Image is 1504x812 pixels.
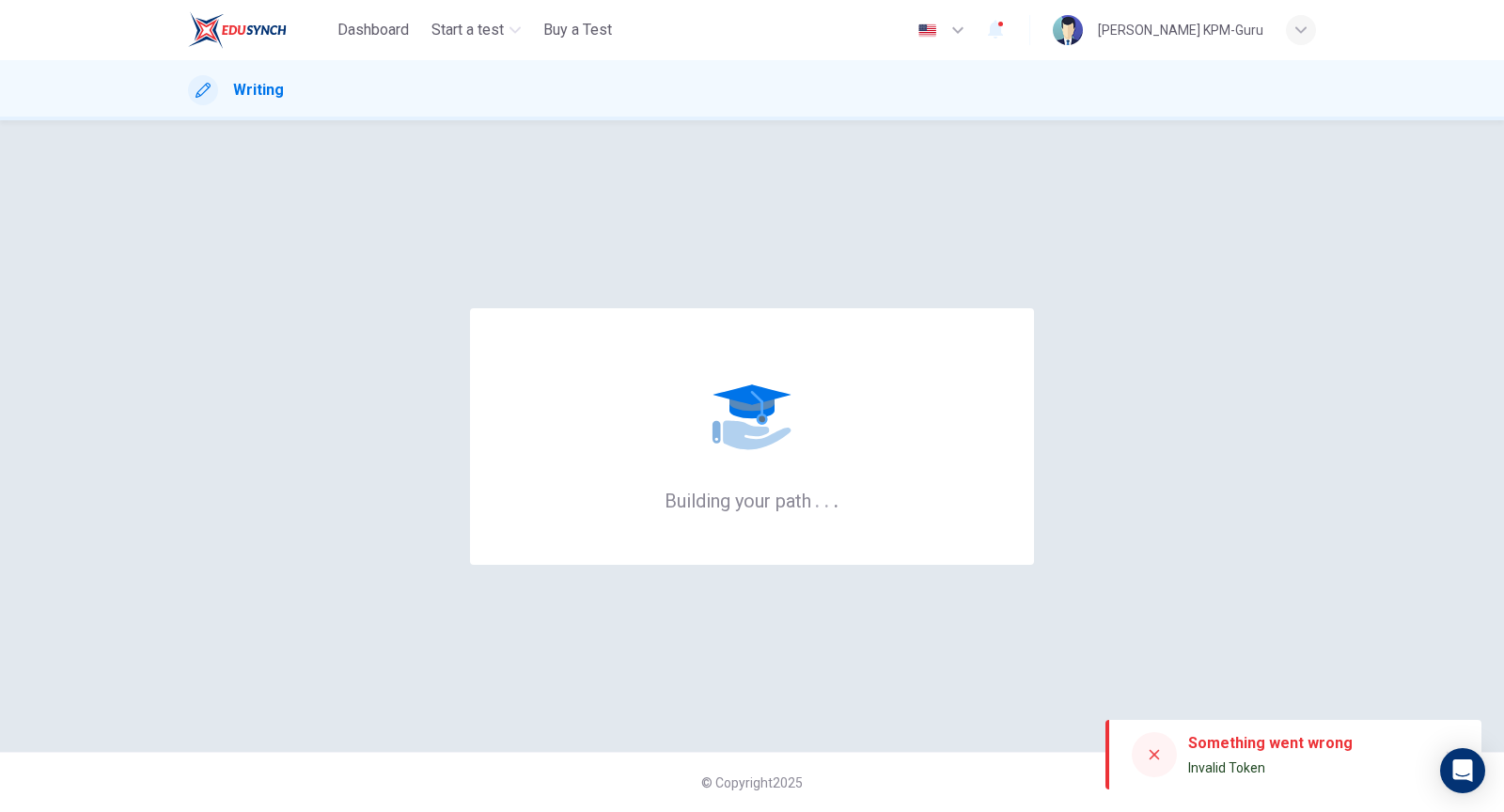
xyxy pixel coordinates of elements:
[833,483,839,514] h6: .
[1098,19,1263,41] div: [PERSON_NAME] KPM-Guru
[1188,760,1265,775] span: Invalid Token
[1053,15,1083,45] img: Profile picture
[814,483,821,514] h6: .
[337,19,409,41] span: Dashboard
[1188,732,1353,755] div: Something went wrong
[543,19,612,41] span: Buy a Test
[330,13,416,47] button: Dashboard
[188,11,330,49] a: ELTC logo
[823,483,830,514] h6: .
[536,13,619,47] button: Buy a Test
[233,79,284,101] h1: Writing
[431,19,504,41] span: Start a test
[665,488,839,512] h6: Building your path
[424,13,528,47] button: Start a test
[188,11,287,49] img: ELTC logo
[1440,748,1485,793] div: Open Intercom Messenger
[701,775,803,790] span: © Copyright 2025
[916,23,939,38] img: en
